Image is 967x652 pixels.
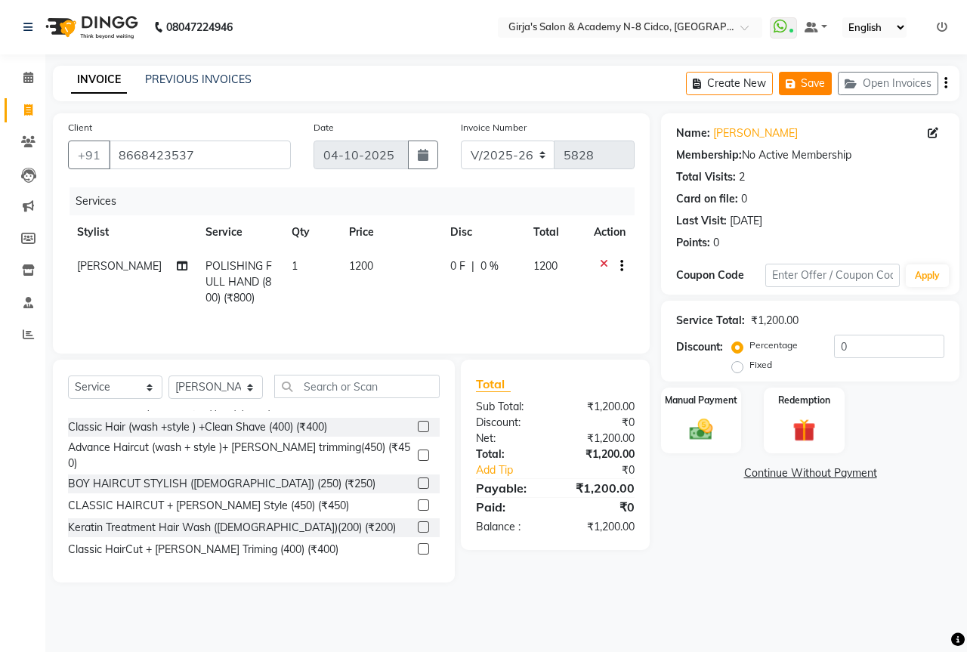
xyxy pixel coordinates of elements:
[465,498,555,516] div: Paid:
[465,431,555,447] div: Net:
[39,6,142,48] img: logo
[664,465,956,481] a: Continue Without Payment
[676,169,736,185] div: Total Visits:
[441,215,524,249] th: Disc
[713,235,719,251] div: 0
[68,121,92,134] label: Client
[70,187,646,215] div: Services
[68,215,196,249] th: Stylist
[68,520,396,536] div: Keratin Treatment Hair Wash ([DEMOGRAPHIC_DATA])(200) (₹200)
[751,313,799,329] div: ₹1,200.00
[676,147,742,163] div: Membership:
[676,125,710,141] div: Name:
[292,259,298,273] span: 1
[713,125,798,141] a: [PERSON_NAME]
[340,215,440,249] th: Price
[555,519,646,535] div: ₹1,200.00
[480,258,499,274] span: 0 %
[465,479,555,497] div: Payable:
[68,419,327,435] div: Classic Hair (wash +style ) +Clean Shave (400) (₹400)
[585,215,635,249] th: Action
[765,264,900,287] input: Enter Offer / Coupon Code
[71,66,127,94] a: INVOICE
[205,259,272,304] span: POLISHING FULL HAND (800) (₹800)
[555,498,646,516] div: ₹0
[786,416,823,445] img: _gift.svg
[555,431,646,447] div: ₹1,200.00
[465,415,555,431] div: Discount:
[68,542,338,558] div: Classic HairCut + [PERSON_NAME] Triming (400) (₹400)
[555,447,646,462] div: ₹1,200.00
[524,215,585,249] th: Total
[739,169,745,185] div: 2
[741,191,747,207] div: 0
[555,399,646,415] div: ₹1,200.00
[465,399,555,415] div: Sub Total:
[749,338,798,352] label: Percentage
[274,375,440,398] input: Search or Scan
[465,519,555,535] div: Balance :
[465,462,570,478] a: Add Tip
[68,498,349,514] div: CLASSIC HAIRCUT + [PERSON_NAME] Style (450) (₹450)
[109,141,291,169] input: Search by Name/Mobile/Email/Code
[676,213,727,229] div: Last Visit:
[450,258,465,274] span: 0 F
[77,259,162,273] span: [PERSON_NAME]
[730,213,762,229] div: [DATE]
[570,462,646,478] div: ₹0
[676,235,710,251] div: Points:
[676,339,723,355] div: Discount:
[533,259,558,273] span: 1200
[676,191,738,207] div: Card on file:
[906,264,949,287] button: Apply
[68,141,110,169] button: +91
[349,259,373,273] span: 1200
[838,72,938,95] button: Open Invoices
[166,6,233,48] b: 08047224946
[145,73,252,86] a: PREVIOUS INVOICES
[686,72,773,95] button: Create New
[676,147,944,163] div: No Active Membership
[196,215,283,249] th: Service
[68,476,375,492] div: BOY HAIRCUT STYLISH ([DEMOGRAPHIC_DATA]) (250) (₹250)
[471,258,474,274] span: |
[555,479,646,497] div: ₹1,200.00
[314,121,334,134] label: Date
[778,394,830,407] label: Redemption
[676,313,745,329] div: Service Total:
[779,72,832,95] button: Save
[749,358,772,372] label: Fixed
[476,376,511,392] span: Total
[665,394,737,407] label: Manual Payment
[555,415,646,431] div: ₹0
[676,267,765,283] div: Coupon Code
[682,416,720,443] img: _cash.svg
[283,215,340,249] th: Qty
[465,447,555,462] div: Total:
[461,121,527,134] label: Invoice Number
[68,440,412,471] div: Advance Haircut (wash + style )+ [PERSON_NAME] trimming(450) (₹450)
